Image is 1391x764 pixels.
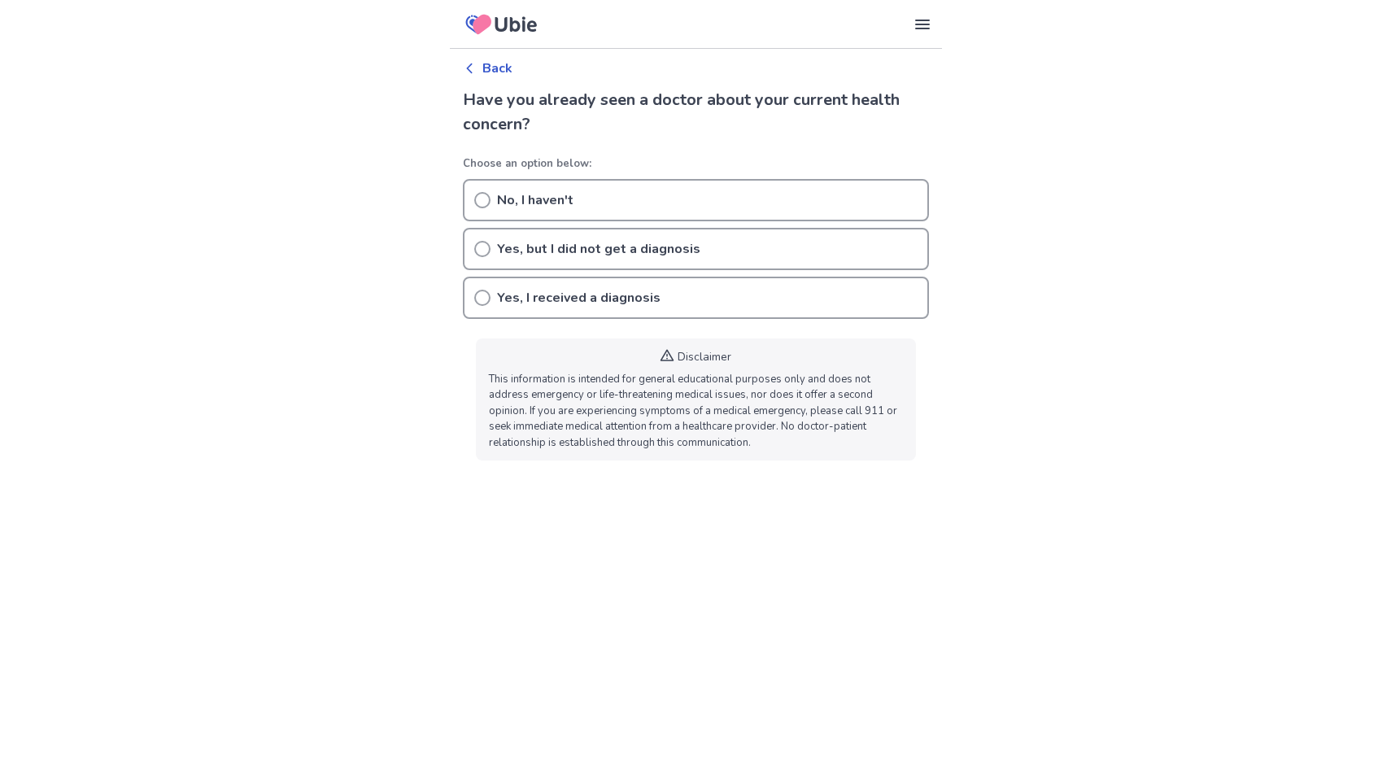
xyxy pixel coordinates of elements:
[497,239,700,259] p: Yes, but I did not get a diagnosis
[463,156,929,172] p: Choose an option below:
[489,372,903,452] p: This information is intended for general educational purposes only and does not address emergency...
[463,88,929,137] h2: Have you already seen a doctor about your current health concern?
[482,59,512,78] p: Back
[497,288,661,308] p: Yes, I received a diagnosis
[497,190,573,210] p: No, I haven't
[678,348,731,365] p: Disclaimer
